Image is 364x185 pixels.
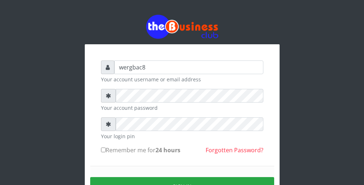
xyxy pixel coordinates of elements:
[101,148,106,152] input: Remember me for24 hours
[206,146,263,154] a: Forgotten Password?
[155,146,180,154] b: 24 hours
[101,104,263,112] small: Your account password
[101,146,180,154] label: Remember me for
[101,76,263,83] small: Your account username or email address
[114,60,263,74] input: Username or email address
[101,132,263,140] small: Your login pin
